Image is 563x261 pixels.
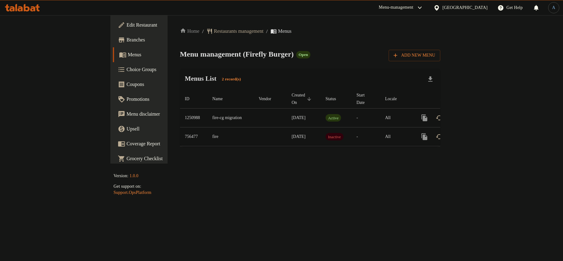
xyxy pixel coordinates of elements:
[113,92,204,107] a: Promotions
[292,115,305,120] span: [DATE]
[218,76,245,82] span: 2 record(s)
[113,136,204,151] a: Coverage Report
[207,28,263,35] a: Restaurants management
[417,110,432,125] button: more
[432,129,447,144] button: Change Status
[113,77,204,92] a: Coupons
[185,74,245,84] h2: Menus List
[379,4,413,11] div: Menu-management
[552,4,555,11] span: A
[389,50,440,61] button: Add New Menu
[113,32,204,47] a: Branches
[113,18,204,32] a: Edit Restaurant
[126,125,199,133] span: Upsell
[292,134,305,139] span: [DATE]
[212,95,231,103] span: Name
[126,81,199,88] span: Coupons
[442,4,488,11] div: [GEOGRAPHIC_DATA]
[126,96,199,103] span: Promotions
[207,109,254,127] td: fire-cg migration
[126,66,199,73] span: Choice Groups
[432,110,447,125] button: Change Status
[356,92,373,106] span: Start Date
[130,173,139,178] span: 1.0.0
[113,62,204,77] a: Choice Groups
[326,114,341,122] span: Active
[113,151,204,166] a: Grocery Checklist
[266,28,268,35] li: /
[126,140,199,148] span: Coverage Report
[380,109,412,127] td: All
[259,95,279,103] span: Vendor
[385,95,405,103] span: Locale
[113,190,151,195] a: Support.OpsPlatform
[126,36,199,44] span: Branches
[394,52,435,59] span: Add New Menu
[113,173,128,178] span: Version:
[380,127,412,146] td: All
[126,155,199,162] span: Grocery Checklist
[326,95,344,103] span: Status
[218,75,245,84] div: Total records count
[352,127,380,146] td: -
[292,92,313,106] span: Created On
[417,129,432,144] button: more
[126,110,199,118] span: Menu disclaimer
[113,47,204,62] a: Menus
[207,127,254,146] td: fire
[326,133,343,140] span: Inactive
[214,28,263,35] span: Restaurants management
[412,90,481,109] th: Actions
[113,107,204,122] a: Menu disclaimer
[180,90,482,146] table: enhanced table
[180,50,294,58] span: Menu management ( Firefly Burger )
[296,52,310,57] span: Open
[185,95,198,103] span: ID
[352,109,380,127] td: -
[278,28,292,35] span: Menus
[180,28,440,35] nav: breadcrumb
[296,51,310,58] div: Open
[423,72,438,87] div: Export file
[126,21,199,29] span: Edit Restaurant
[128,51,199,58] span: Menus
[113,122,204,136] a: Upsell
[113,184,141,189] span: Get support on:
